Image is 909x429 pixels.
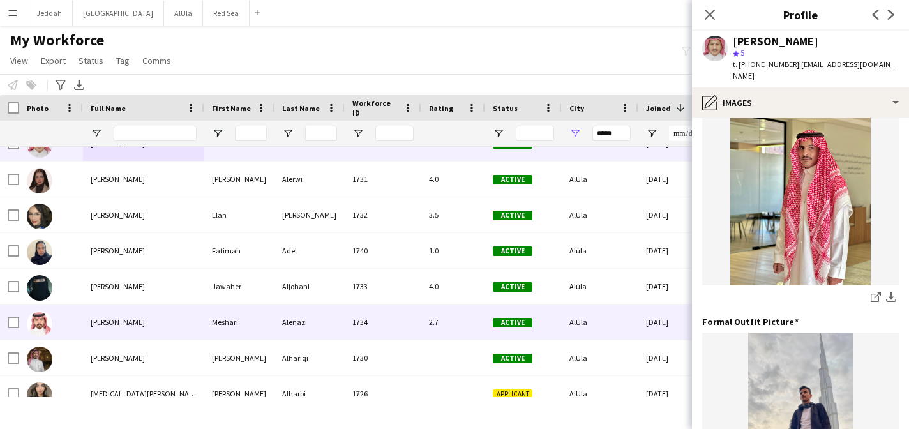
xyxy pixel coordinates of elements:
[91,353,145,363] span: [PERSON_NAME]
[41,55,66,66] span: Export
[669,126,707,141] input: Joined Filter Input
[27,239,52,265] img: Fatimah Adel
[646,103,671,113] span: Joined
[345,305,421,340] div: 1734
[638,376,715,411] div: [DATE]
[638,340,715,375] div: [DATE]
[562,233,638,268] div: Alula
[638,197,715,232] div: [DATE]
[702,98,899,285] img: IMG_7632.jpeg
[421,269,485,304] div: 4.0
[73,1,164,26] button: [GEOGRAPHIC_DATA]
[733,36,818,47] div: [PERSON_NAME]
[562,162,638,197] div: AlUla
[692,6,909,23] h3: Profile
[638,233,715,268] div: [DATE]
[53,77,68,93] app-action-btn: Advanced filters
[142,55,171,66] span: Comms
[421,305,485,340] div: 2.7
[493,318,532,327] span: Active
[91,210,145,220] span: [PERSON_NAME]
[274,233,345,268] div: Adel
[274,376,345,411] div: Alharbi
[116,55,130,66] span: Tag
[91,174,145,184] span: [PERSON_NAME]
[204,197,274,232] div: Elan
[5,52,33,69] a: View
[569,103,584,113] span: City
[733,59,894,80] span: | [EMAIL_ADDRESS][DOMAIN_NAME]
[345,340,421,375] div: 1730
[91,317,145,327] span: [PERSON_NAME]
[212,103,251,113] span: First Name
[114,126,197,141] input: Full Name Filter Input
[91,282,145,291] span: [PERSON_NAME]
[204,305,274,340] div: Meshari
[235,126,267,141] input: First Name Filter Input
[71,77,87,93] app-action-btn: Export XLSX
[493,354,532,363] span: Active
[493,282,532,292] span: Active
[91,103,126,113] span: Full Name
[204,376,274,411] div: [PERSON_NAME]
[137,52,176,69] a: Comms
[10,55,28,66] span: View
[638,269,715,304] div: [DATE]
[562,197,638,232] div: AlUla
[562,376,638,411] div: AlUla
[27,347,52,372] img: Mohammed Alhariqi
[204,162,274,197] div: [PERSON_NAME]
[27,311,52,336] img: Meshari Alenazi
[702,316,799,327] h3: Formal Outfit Picture
[646,128,657,139] button: Open Filter Menu
[91,128,102,139] button: Open Filter Menu
[421,197,485,232] div: 3.5
[493,246,532,256] span: Active
[274,162,345,197] div: Alerwi
[638,305,715,340] div: [DATE]
[274,305,345,340] div: Alenazi
[352,98,398,117] span: Workforce ID
[204,233,274,268] div: Fatimah
[204,269,274,304] div: Jawaher
[10,31,104,50] span: My Workforce
[27,204,52,229] img: Elan Al-ahmady
[274,269,345,304] div: Aljohani
[516,126,554,141] input: Status Filter Input
[493,175,532,184] span: Active
[27,103,49,113] span: Photo
[429,103,453,113] span: Rating
[36,52,71,69] a: Export
[91,389,201,398] span: [MEDICAL_DATA][PERSON_NAME]
[421,162,485,197] div: 4.0
[345,197,421,232] div: 1732
[282,103,320,113] span: Last Name
[212,128,223,139] button: Open Filter Menu
[305,126,337,141] input: Last Name Filter Input
[352,128,364,139] button: Open Filter Menu
[345,162,421,197] div: 1731
[421,233,485,268] div: 1.0
[79,55,103,66] span: Status
[592,126,631,141] input: City Filter Input
[345,376,421,411] div: 1726
[493,128,504,139] button: Open Filter Menu
[345,269,421,304] div: 1733
[73,52,109,69] a: Status
[562,269,638,304] div: Alula
[27,382,52,408] img: Yasmin Alharbi
[493,103,518,113] span: Status
[345,233,421,268] div: 1740
[493,389,532,399] span: Applicant
[740,48,744,57] span: 5
[164,1,203,26] button: AlUla
[493,211,532,220] span: Active
[562,340,638,375] div: AlUla
[26,1,73,26] button: Jeddah
[27,168,52,193] img: Amjad Alerwi
[274,340,345,375] div: Alhariqi
[203,1,250,26] button: Red Sea
[274,197,345,232] div: [PERSON_NAME]
[204,340,274,375] div: [PERSON_NAME]
[375,126,414,141] input: Workforce ID Filter Input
